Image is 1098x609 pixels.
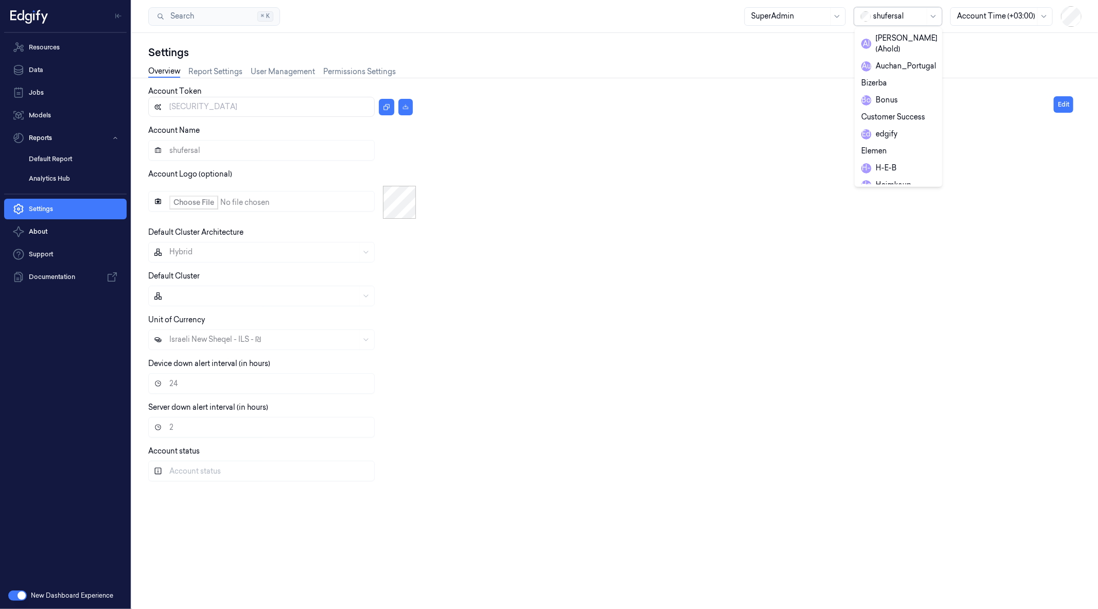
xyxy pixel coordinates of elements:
a: Permissions Settings [323,66,396,77]
a: Settings [4,199,127,219]
button: Reports [4,128,127,148]
div: Bizerba [861,78,887,89]
label: Unit of Currency [148,315,205,324]
a: Models [4,105,127,126]
span: H - [861,163,872,173]
a: Resources [4,37,127,58]
div: Elemen [861,146,887,156]
label: Account status [148,446,200,456]
label: Account Token [148,86,202,96]
button: About [4,221,127,242]
div: [PERSON_NAME] (Ahold) [861,33,937,55]
a: Default Report [21,150,127,168]
a: Analytics Hub [21,170,127,187]
div: edgify [861,129,897,140]
span: E d [861,129,872,140]
input: Server down alert interval (in hours) [148,417,375,438]
button: Edit [1054,96,1073,113]
div: Settings [148,45,1082,60]
span: Search [166,11,194,22]
input: Device down alert interval (in hours) [148,373,375,394]
label: Server down alert interval (in hours) [148,403,268,412]
a: User Management [251,66,315,77]
button: Toggle Navigation [110,8,127,24]
div: H-E-B [861,163,897,173]
label: Default Cluster Architecture [148,228,243,237]
input: Account status [148,461,375,481]
div: Heimkaup [861,180,911,190]
a: Support [4,244,127,265]
a: Data [4,60,127,80]
div: Bonus [861,95,898,106]
span: A l [861,39,872,49]
a: Report Settings [188,66,242,77]
div: Customer Success [861,112,925,123]
a: Overview [148,66,180,78]
label: Account Logo (optional) [148,169,232,179]
input: Account Logo (optional) [148,191,375,212]
a: Documentation [4,267,127,287]
div: Auchan_Portugal [861,61,936,72]
a: Jobs [4,82,127,103]
label: Device down alert interval (in hours) [148,359,270,368]
span: H e [861,180,872,190]
span: B o [861,95,872,106]
label: Account Name [148,126,200,135]
button: Search⌘K [148,7,280,26]
input: Account Name [148,140,375,161]
label: Default Cluster [148,271,200,281]
span: A u [861,61,872,72]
